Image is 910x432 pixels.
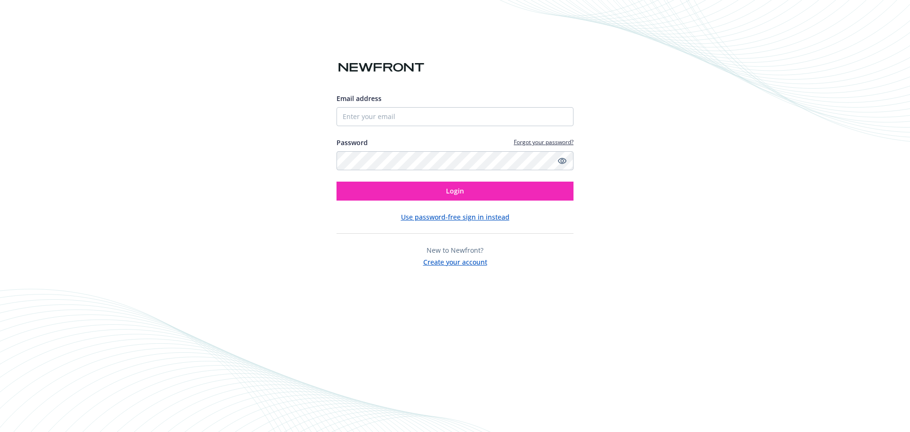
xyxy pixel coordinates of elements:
[514,138,573,146] a: Forgot your password?
[337,182,573,201] button: Login
[337,107,573,126] input: Enter your email
[337,94,382,103] span: Email address
[423,255,487,267] button: Create your account
[337,151,573,170] input: Enter your password
[401,212,510,222] button: Use password-free sign in instead
[337,138,368,147] label: Password
[556,155,568,166] a: Show password
[427,246,483,255] span: New to Newfront?
[446,186,464,195] span: Login
[337,59,426,76] img: Newfront logo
